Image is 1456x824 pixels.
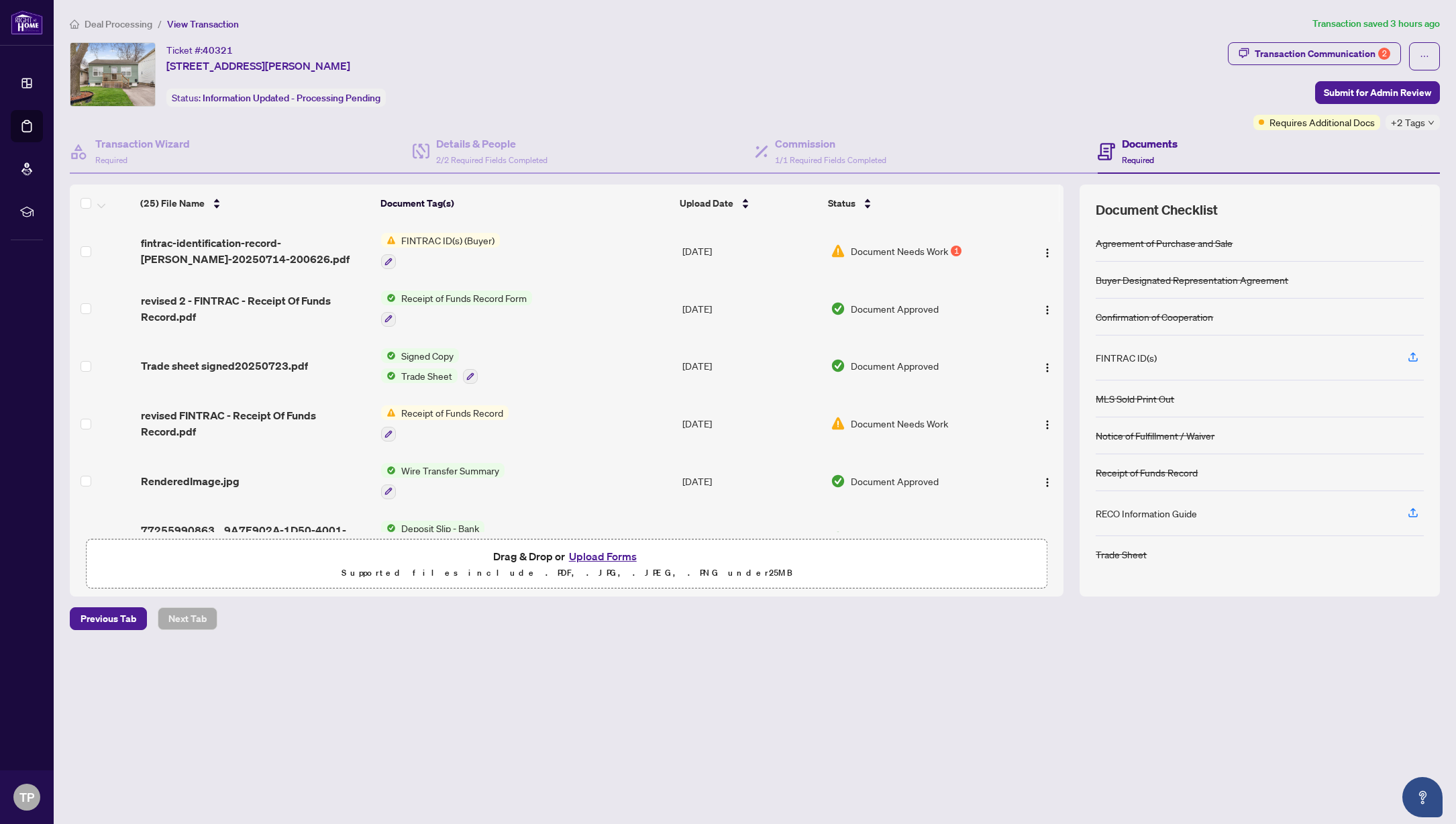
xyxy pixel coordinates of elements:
[680,196,733,211] span: Upload Date
[381,405,509,442] button: Status IconReceipt of Funds Record
[851,474,939,488] span: Document Approved
[381,348,396,363] img: Status Icon
[1096,465,1198,480] div: Receipt of Funds Record
[1324,82,1431,103] span: Submit for Admin Review
[951,246,961,256] div: 1
[677,395,826,452] td: [DATE]
[831,301,845,316] img: Document Status
[381,521,484,557] button: Status IconDeposit Slip - Bank
[19,788,34,807] span: TP
[70,607,147,630] button: Previous Tab
[851,358,939,373] span: Document Approved
[381,521,396,535] img: Status Icon
[1315,81,1440,104] button: Submit for Admin Review
[396,405,509,420] span: Receipt of Funds Record
[674,185,823,222] th: Upload Date
[851,244,948,258] span: Document Needs Work
[436,155,548,165] span: 2/2 Required Fields Completed
[141,522,371,554] span: 77255990863__9A7E902A-1D50-4001-BF01-1ABAE75C28C4.jpg
[135,185,374,222] th: (25) File Name
[823,185,1008,222] th: Status
[831,474,845,488] img: Document Status
[166,58,350,74] span: [STREET_ADDRESS][PERSON_NAME]
[775,136,886,152] h4: Commission
[396,233,500,248] span: FINTRAC ID(s) (Buyer)
[1037,470,1058,492] button: Logo
[1037,527,1058,549] button: Logo
[141,407,371,440] span: revised FINTRAC - Receipt Of Funds Record.pdf
[1042,248,1053,258] img: Logo
[141,358,308,374] span: Trade sheet signed20250723.pdf
[1096,309,1213,324] div: Confirmation of Cooperation
[158,16,162,32] li: /
[677,510,826,568] td: [DATE]
[1042,419,1053,430] img: Logo
[1037,240,1058,262] button: Logo
[677,452,826,510] td: [DATE]
[1391,115,1425,130] span: +2 Tags
[1122,155,1154,165] span: Required
[158,607,217,630] button: Next Tab
[381,291,396,305] img: Status Icon
[166,42,233,58] div: Ticket #:
[396,463,505,478] span: Wire Transfer Summary
[1228,42,1401,65] button: Transaction Communication2
[1402,777,1443,817] button: Open asap
[851,531,939,546] span: Document Approved
[70,19,79,29] span: home
[1096,272,1288,287] div: Buyer Designated Representation Agreement
[1269,115,1375,130] span: Requires Additional Docs
[493,548,641,565] span: Drag & Drop or
[381,368,396,383] img: Status Icon
[95,155,127,165] span: Required
[1037,413,1058,434] button: Logo
[1420,52,1429,61] span: ellipsis
[141,293,371,325] span: revised 2 - FINTRAC - Receipt Of Funds Record.pdf
[775,155,886,165] span: 1/1 Required Fields Completed
[851,301,939,316] span: Document Approved
[1096,236,1233,250] div: Agreement of Purchase and Sale
[1037,355,1058,376] button: Logo
[1042,305,1053,315] img: Logo
[1428,119,1435,126] span: down
[81,608,136,629] span: Previous Tab
[381,233,500,269] button: Status IconFINTRAC ID(s) (Buyer)
[381,348,478,384] button: Status IconSigned CopyStatus IconTrade Sheet
[85,18,152,30] span: Deal Processing
[1312,16,1440,32] article: Transaction saved 3 hours ago
[167,18,239,30] span: View Transaction
[95,565,1039,581] p: Supported files include .PDF, .JPG, .JPEG, .PNG under 25 MB
[436,136,548,152] h4: Details & People
[1042,362,1053,373] img: Logo
[1096,506,1197,521] div: RECO Information Guide
[70,43,155,106] img: IMG-X12091058_1.jpg
[11,10,43,35] img: logo
[396,521,484,535] span: Deposit Slip - Bank
[831,416,845,431] img: Document Status
[1122,136,1178,152] h4: Documents
[381,463,505,499] button: Status IconWire Transfer Summary
[1096,547,1147,562] div: Trade Sheet
[1037,298,1058,319] button: Logo
[381,233,396,248] img: Status Icon
[1042,477,1053,488] img: Logo
[203,92,380,104] span: Information Updated - Processing Pending
[375,185,675,222] th: Document Tag(s)
[381,405,396,420] img: Status Icon
[95,136,190,152] h4: Transaction Wizard
[381,291,532,327] button: Status IconReceipt of Funds Record Form
[565,548,641,565] button: Upload Forms
[828,196,855,211] span: Status
[831,244,845,258] img: Document Status
[1096,201,1218,219] span: Document Checklist
[396,348,459,363] span: Signed Copy
[1096,391,1174,406] div: MLS Sold Print Out
[677,280,826,338] td: [DATE]
[396,291,532,305] span: Receipt of Funds Record Form
[141,235,371,267] span: fintrac-identification-record-[PERSON_NAME]-20250714-200626.pdf
[166,89,386,107] div: Status:
[1378,48,1390,60] div: 2
[381,463,396,478] img: Status Icon
[831,531,845,546] img: Document Status
[677,338,826,395] td: [DATE]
